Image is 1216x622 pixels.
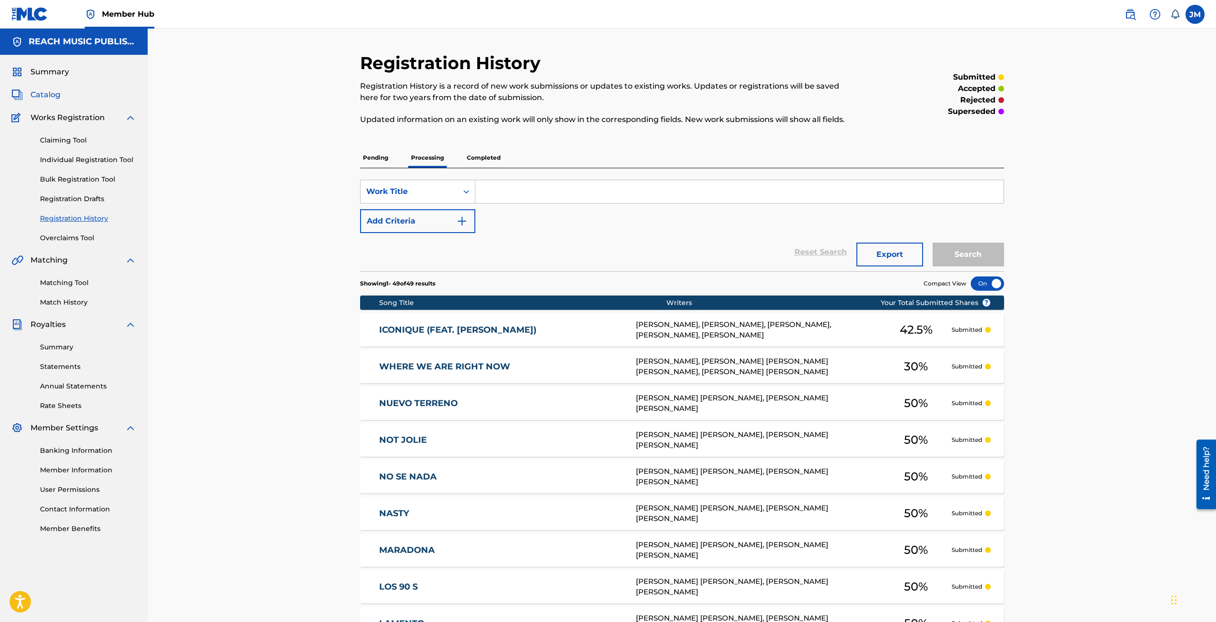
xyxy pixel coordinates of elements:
[904,395,928,412] span: 50 %
[636,576,881,598] div: [PERSON_NAME] [PERSON_NAME], [PERSON_NAME] [PERSON_NAME]
[360,180,1004,271] form: Search Form
[952,472,982,481] p: Submitted
[379,471,623,482] a: NO SE NADA
[30,112,105,123] span: Works Registration
[40,342,136,352] a: Summary
[953,71,995,83] p: submitted
[1170,10,1180,19] div: Notifications
[11,66,69,78] a: SummarySummary
[900,321,933,338] span: 42.5 %
[379,325,623,336] a: ICONIQUE (FEAT. [PERSON_NAME])
[30,89,60,101] span: Catalog
[11,36,23,48] img: Accounts
[125,255,136,266] img: expand
[125,319,136,330] img: expand
[360,209,475,233] button: Add Criteria
[40,446,136,456] a: Banking Information
[11,255,23,266] img: Matching
[456,215,468,227] img: 9d2ae6d4665cec9f34b9.svg
[40,174,136,184] a: Bulk Registration Tool
[40,524,136,534] a: Member Benefits
[11,422,23,434] img: Member Settings
[636,503,881,524] div: [PERSON_NAME] [PERSON_NAME], [PERSON_NAME] [PERSON_NAME]
[952,326,982,334] p: Submitted
[11,66,23,78] img: Summary
[379,398,623,409] a: NUEVO TERRENO
[904,541,928,559] span: 50 %
[881,298,991,308] span: Your Total Submitted Shares
[948,106,995,117] p: superseded
[1146,5,1165,24] div: Help
[30,422,98,434] span: Member Settings
[85,9,96,20] img: Top Rightsholder
[379,508,623,519] a: NASTY
[125,112,136,123] img: expand
[360,279,435,288] p: Showing 1 - 49 of 49 results
[636,356,881,377] div: [PERSON_NAME], [PERSON_NAME] [PERSON_NAME] [PERSON_NAME], [PERSON_NAME] [PERSON_NAME]
[856,243,923,266] button: Export
[379,435,623,446] a: NOT JOLIE
[11,89,60,101] a: CatalogCatalog
[636,466,881,488] div: [PERSON_NAME] [PERSON_NAME], [PERSON_NAME] [PERSON_NAME]
[11,89,23,101] img: Catalog
[379,361,623,372] a: WHERE WE ARE RIGHT NOW
[30,255,68,266] span: Matching
[904,358,928,375] span: 30 %
[924,279,966,288] span: Compact View
[360,52,545,74] h2: Registration History
[408,148,447,168] p: Processing
[666,298,911,308] div: Writers
[40,401,136,411] a: Rate Sheets
[30,319,66,330] span: Royalties
[125,422,136,434] img: expand
[40,297,136,307] a: Match History
[1186,5,1205,24] div: User Menu
[11,7,48,21] img: MLC Logo
[40,214,136,224] a: Registration History
[360,148,391,168] p: Pending
[952,362,982,371] p: Submitted
[40,504,136,514] a: Contact Information
[40,155,136,165] a: Individual Registration Tool
[379,298,666,308] div: Song Title
[1149,9,1161,20] img: help
[952,436,982,444] p: Submitted
[1125,9,1136,20] img: search
[958,83,995,94] p: accepted
[40,194,136,204] a: Registration Drafts
[1168,576,1216,622] iframe: Chat Widget
[952,582,982,591] p: Submitted
[1189,436,1216,513] iframe: Resource Center
[952,546,982,554] p: Submitted
[960,94,995,106] p: rejected
[1121,5,1140,24] a: Public Search
[29,36,136,47] h5: REACH MUSIC PUBLISHING
[30,66,69,78] span: Summary
[366,186,452,197] div: Work Title
[1171,586,1177,614] div: Drag
[360,81,856,103] p: Registration History is a record of new work submissions or updates to existing works. Updates or...
[952,509,982,518] p: Submitted
[11,319,23,330] img: Royalties
[40,362,136,372] a: Statements
[636,393,881,414] div: [PERSON_NAME] [PERSON_NAME], [PERSON_NAME] [PERSON_NAME]
[40,465,136,475] a: Member Information
[102,9,154,20] span: Member Hub
[40,381,136,391] a: Annual Statements
[40,485,136,495] a: User Permissions
[904,431,928,449] span: 50 %
[40,233,136,243] a: Overclaims Tool
[11,112,24,123] img: Works Registration
[40,135,136,145] a: Claiming Tool
[40,278,136,288] a: Matching Tool
[379,581,623,592] a: LOS 90 S
[904,505,928,522] span: 50 %
[636,540,881,561] div: [PERSON_NAME] [PERSON_NAME], [PERSON_NAME] [PERSON_NAME]
[636,319,881,341] div: [PERSON_NAME], [PERSON_NAME], [PERSON_NAME], [PERSON_NAME], [PERSON_NAME]
[983,299,990,306] span: ?
[904,468,928,485] span: 50 %
[636,429,881,451] div: [PERSON_NAME] [PERSON_NAME], [PERSON_NAME] [PERSON_NAME]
